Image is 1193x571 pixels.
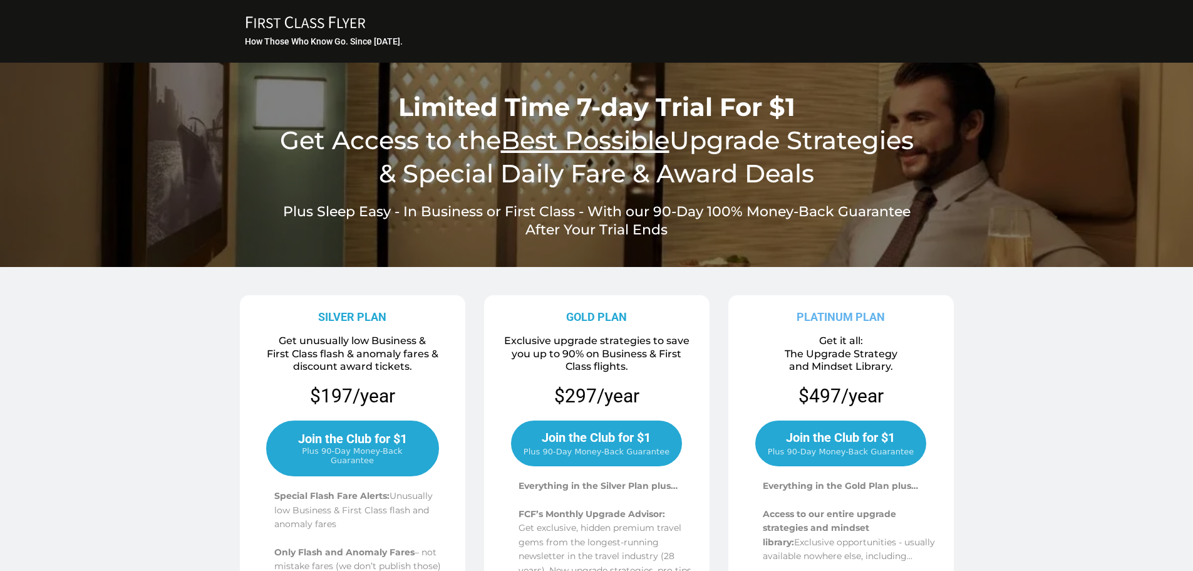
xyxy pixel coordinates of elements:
p: $197/year [244,384,461,408]
span: Plus 90-Day Money-Back Guarantee [524,447,669,456]
span: Access to our entire upgrade strategies and mindset library: [763,508,896,548]
a: Join the Club for $1 Plus 90-Day Money-Back Guarantee [755,421,926,466]
span: Join the Club for $1 [298,431,407,446]
span: Plus 90-Day Money-Back Guarantee [280,446,425,465]
span: Only Flash and Anomaly Fares [274,547,415,558]
span: Unusually low Business & First Class flash and anomaly fares [274,490,433,530]
span: and Mindset Library. [789,360,893,372]
span: & Special Daily Fare & Award Deals [379,158,814,189]
strong: GOLD PLAN [566,310,627,323]
p: $297/year [554,384,639,408]
span: After Your Trial Ends [525,221,668,238]
span: Everything in the Gold Plan plus… [763,480,918,491]
span: Join the Club for $1 [786,430,895,445]
span: Get Access to the Upgrade Strategies [280,125,914,155]
p: $497/year [798,384,884,408]
a: Join the Club for $1 Plus 90-Day Money-Back Guarantee [266,421,439,476]
span: Join the Club for $1 [542,430,651,445]
span: Get unusually low Business & [279,335,426,347]
span: Exclusive opportunities - usually available nowhere else, including... [763,537,935,562]
span: Exclusive upgrade strategies to save you up to 90% on Business & First Class flights. [504,335,689,373]
span: FCF’s Monthly Upgrade Advisor: [519,508,665,520]
a: Join the Club for $1 Plus 90-Day Money-Back Guarantee [511,421,682,466]
span: Plus 90-Day Money-Back Guarantee [768,447,914,456]
h3: How Those Who Know Go. Since [DATE]. [245,36,951,47]
span: Get it all: [819,335,863,347]
span: Special Flash Fare Alerts: [274,490,390,501]
strong: SILVER PLAN [318,310,386,323]
span: Everything in the Silver Plan plus… [519,480,678,491]
span: Plus Sleep Easy - In Business or First Class - With our 90-Day 100% Money-Back Guarantee [283,203,911,220]
u: Best Possible [501,125,669,155]
span: Limited Time 7-day Trial For $1 [398,92,795,122]
strong: PLATINUM PLAN [797,310,885,323]
span: First Class flash & anomaly fares & discount award tickets. [267,348,438,373]
span: The Upgrade Strategy [785,348,897,360]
